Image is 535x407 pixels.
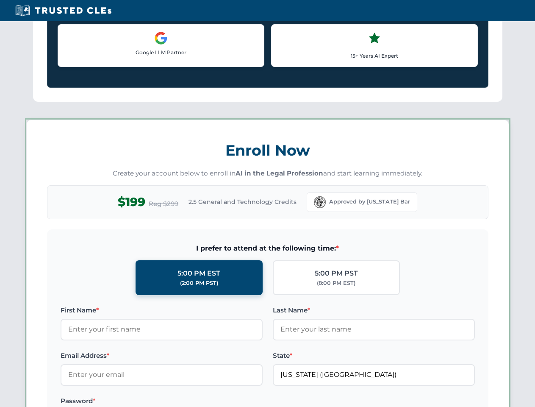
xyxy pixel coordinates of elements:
span: Approved by [US_STATE] Bar [329,198,410,206]
p: Google LLM Partner [65,48,257,56]
label: Password [61,396,263,406]
label: First Name [61,305,263,315]
span: I prefer to attend at the following time: [61,243,475,254]
label: Last Name [273,305,475,315]
input: Enter your first name [61,319,263,340]
img: Google [154,31,168,45]
input: Enter your email [61,364,263,385]
p: Create your account below to enroll in and start learning immediately. [47,169,488,178]
img: Trusted CLEs [13,4,114,17]
div: 5:00 PM EST [177,268,220,279]
label: Email Address [61,351,263,361]
span: 2.5 General and Technology Credits [188,197,297,206]
label: State [273,351,475,361]
p: 15+ Years AI Expert [278,52,471,60]
h3: Enroll Now [47,137,488,164]
div: (2:00 PM PST) [180,279,218,287]
div: (8:00 PM EST) [317,279,355,287]
input: Enter your last name [273,319,475,340]
input: Florida (FL) [273,364,475,385]
div: 5:00 PM PST [315,268,358,279]
img: Florida Bar [314,196,326,208]
strong: AI in the Legal Profession [236,169,323,177]
span: Reg $299 [149,199,178,209]
span: $199 [118,192,145,212]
